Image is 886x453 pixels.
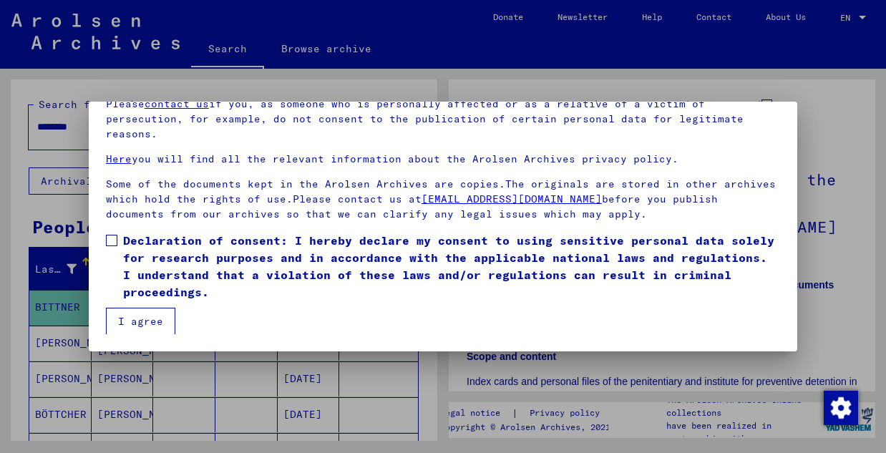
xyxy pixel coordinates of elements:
[106,152,132,165] a: Here
[106,308,175,335] button: I agree
[422,193,602,205] a: [EMAIL_ADDRESS][DOMAIN_NAME]
[145,97,209,110] a: contact us
[106,152,780,167] p: you will find all the relevant information about the Arolsen Archives privacy policy.
[123,232,780,301] span: Declaration of consent: I hereby declare my consent to using sensitive personal data solely for r...
[824,391,858,425] img: Change consent
[106,177,780,222] p: Some of the documents kept in the Arolsen Archives are copies.The originals are stored in other a...
[106,97,780,142] p: Please if you, as someone who is personally affected or as a relative of a victim of persecution,...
